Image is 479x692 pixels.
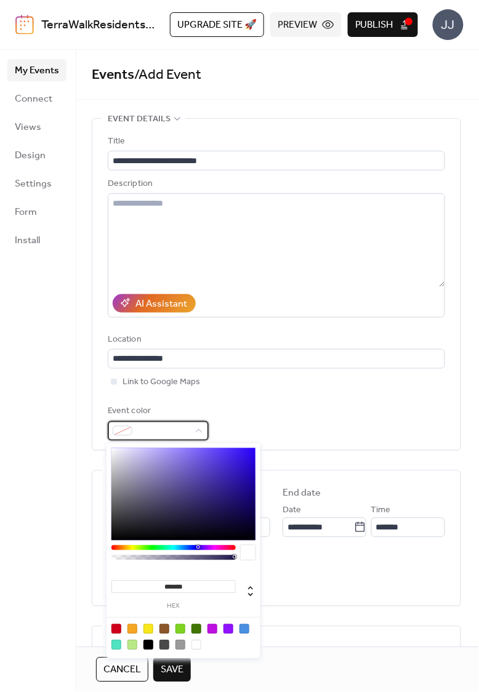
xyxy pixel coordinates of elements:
span: Cancel [103,663,141,678]
button: Cancel [96,658,148,682]
div: #50E3C2 [111,640,121,650]
a: My Events [7,59,66,81]
span: Design [15,148,46,163]
span: Time [371,504,391,518]
button: Save [153,658,191,682]
a: Views [7,116,66,138]
div: Description [108,177,443,191]
a: Connect [7,87,66,110]
span: Settings [15,177,52,191]
div: #F5A623 [127,624,137,634]
span: My Events [15,63,59,78]
div: #9013FE [223,624,233,634]
div: Event color [108,404,206,419]
span: Preview [278,18,317,33]
div: #D0021B [111,624,121,634]
span: Form [15,205,37,220]
span: Upgrade site 🚀 [177,18,257,33]
span: Event details [108,112,171,127]
div: #4A4A4A [159,640,169,650]
button: Preview [270,12,342,37]
a: Settings [7,172,66,195]
span: Install [15,233,40,248]
div: #7ED321 [175,624,185,634]
div: #BD10E0 [207,624,217,634]
div: #B8E986 [127,640,137,650]
span: Date [283,504,301,518]
div: #417505 [191,624,201,634]
img: logo [15,15,34,34]
div: #FFFFFF [191,640,201,650]
a: Form [7,201,66,223]
span: / Add Event [134,62,201,89]
a: Design [7,144,66,166]
button: AI Assistant [113,294,196,313]
div: #8B572A [159,624,169,634]
a: Install [7,229,66,251]
span: Save [161,663,183,678]
a: TerraWalkResidentsCalendar [41,14,194,37]
div: End date [283,486,321,501]
button: Upgrade site 🚀 [170,12,264,37]
span: Connect [15,92,52,107]
div: Location [108,332,443,347]
span: Publish [355,18,393,33]
span: Views [15,120,41,135]
div: #000000 [143,640,153,650]
div: #9B9B9B [175,640,185,650]
div: AI Assistant [135,297,187,312]
a: Events [92,62,134,89]
div: JJ [433,9,464,40]
div: #4A90E2 [239,624,249,634]
label: hex [111,603,236,610]
div: Title [108,134,443,149]
div: #F8E71C [143,624,153,634]
button: Publish [348,12,418,37]
span: Link to Google Maps [123,376,200,390]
